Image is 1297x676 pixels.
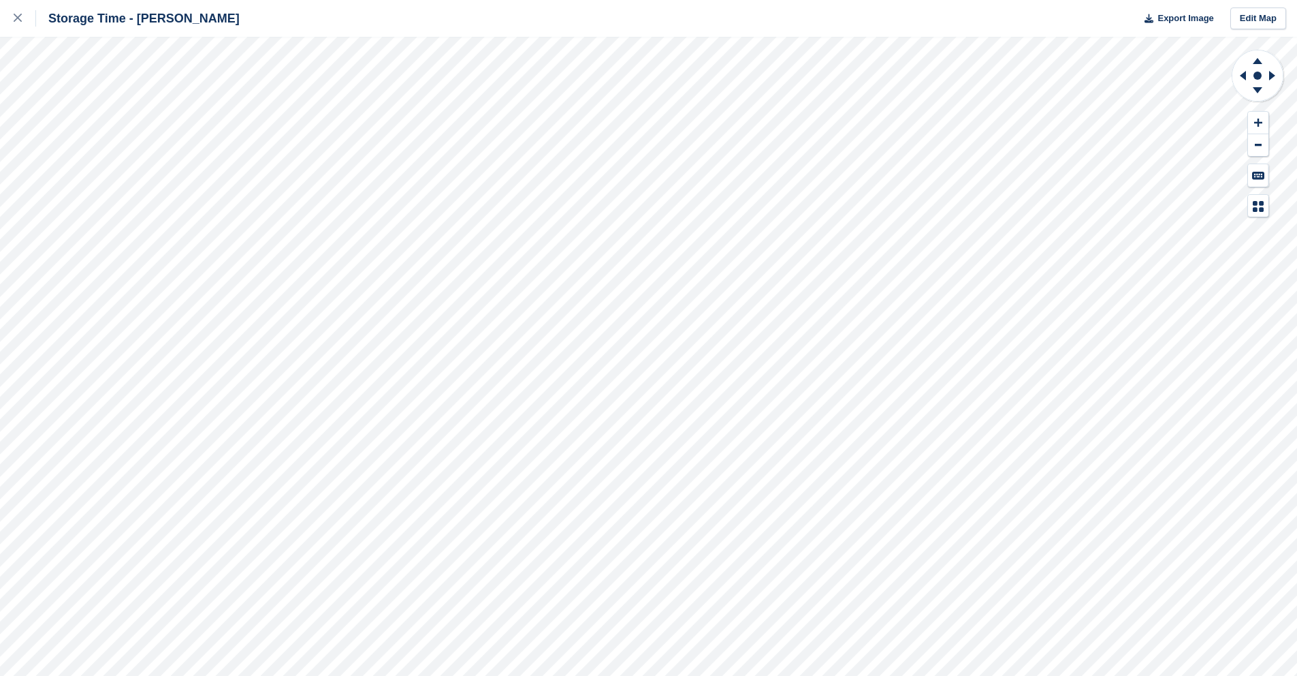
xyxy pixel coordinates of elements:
span: Export Image [1157,12,1213,25]
div: Storage Time - [PERSON_NAME] [36,10,240,27]
a: Edit Map [1230,7,1286,30]
button: Export Image [1136,7,1214,30]
button: Zoom In [1248,112,1268,134]
button: Map Legend [1248,195,1268,217]
button: Keyboard Shortcuts [1248,164,1268,187]
button: Zoom Out [1248,134,1268,157]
